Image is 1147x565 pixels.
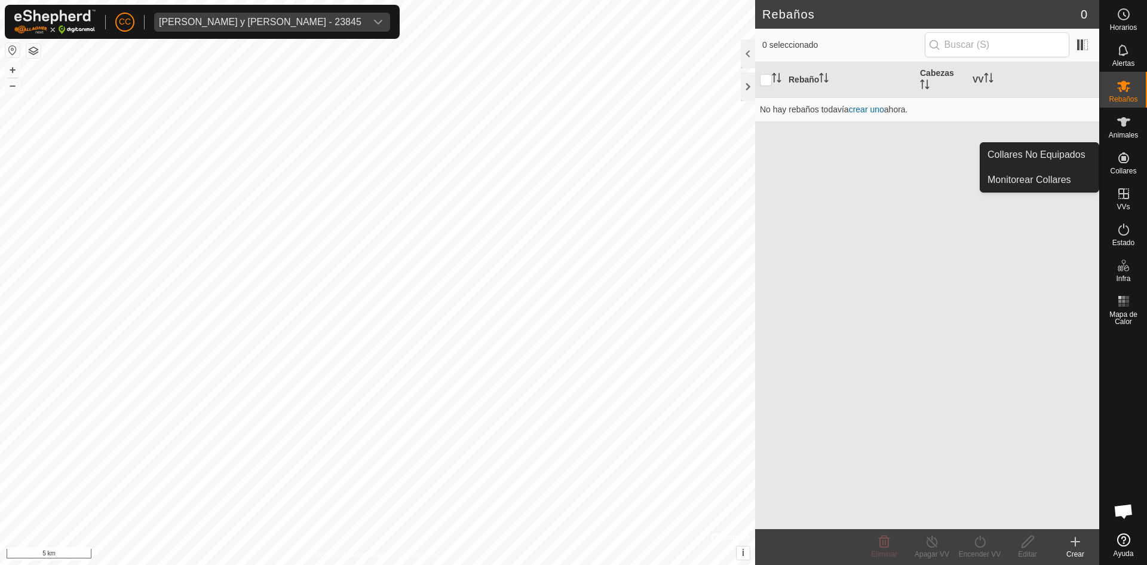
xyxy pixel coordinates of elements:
[956,549,1004,560] div: Encender VV
[5,78,20,93] button: –
[1004,549,1051,560] div: Editar
[1112,239,1134,246] span: Estado
[1109,96,1137,103] span: Rebaños
[915,62,968,98] th: Cabezas
[987,173,1071,187] span: Monitorear Collares
[980,143,1099,167] a: Collares No Equipados
[5,63,20,77] button: +
[980,168,1099,192] a: Monitorear Collares
[1110,167,1136,175] span: Collares
[1051,549,1099,560] div: Crear
[784,62,915,98] th: Rebaño
[762,7,1081,22] h2: Rebaños
[316,549,385,560] a: Política de Privacidad
[26,44,41,58] button: Capas del Mapa
[737,546,750,560] button: i
[908,549,956,560] div: Apagar VV
[871,550,897,558] span: Eliminar
[762,39,925,51] span: 0 seleccionado
[119,16,131,28] span: CC
[159,17,361,27] div: [PERSON_NAME] y [PERSON_NAME] - 23845
[1114,550,1134,557] span: Ayuda
[399,549,439,560] a: Contáctenos
[1110,24,1137,31] span: Horarios
[755,97,1099,121] td: No hay rebaños todavía ahora.
[772,75,781,84] p-sorticon: Activar para ordenar
[1106,493,1142,529] a: Chat abierto
[1109,132,1138,139] span: Animales
[925,32,1069,57] input: Buscar (S)
[968,62,1099,98] th: VV
[1117,203,1130,210] span: VVs
[14,10,96,34] img: Logo Gallagher
[154,13,366,32] span: Ojeda y Fraile S.L - 23845
[987,148,1085,162] span: Collares No Equipados
[742,548,744,558] span: i
[1116,275,1130,282] span: Infra
[1103,311,1144,325] span: Mapa de Calor
[5,43,20,57] button: Restablecer Mapa
[984,75,993,84] p-sorticon: Activar para ordenar
[366,13,390,32] div: dropdown trigger
[849,105,884,114] a: crear uno
[1100,529,1147,562] a: Ayuda
[819,75,829,84] p-sorticon: Activar para ordenar
[1081,5,1087,23] span: 0
[1112,60,1134,67] span: Alertas
[920,81,930,91] p-sorticon: Activar para ordenar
